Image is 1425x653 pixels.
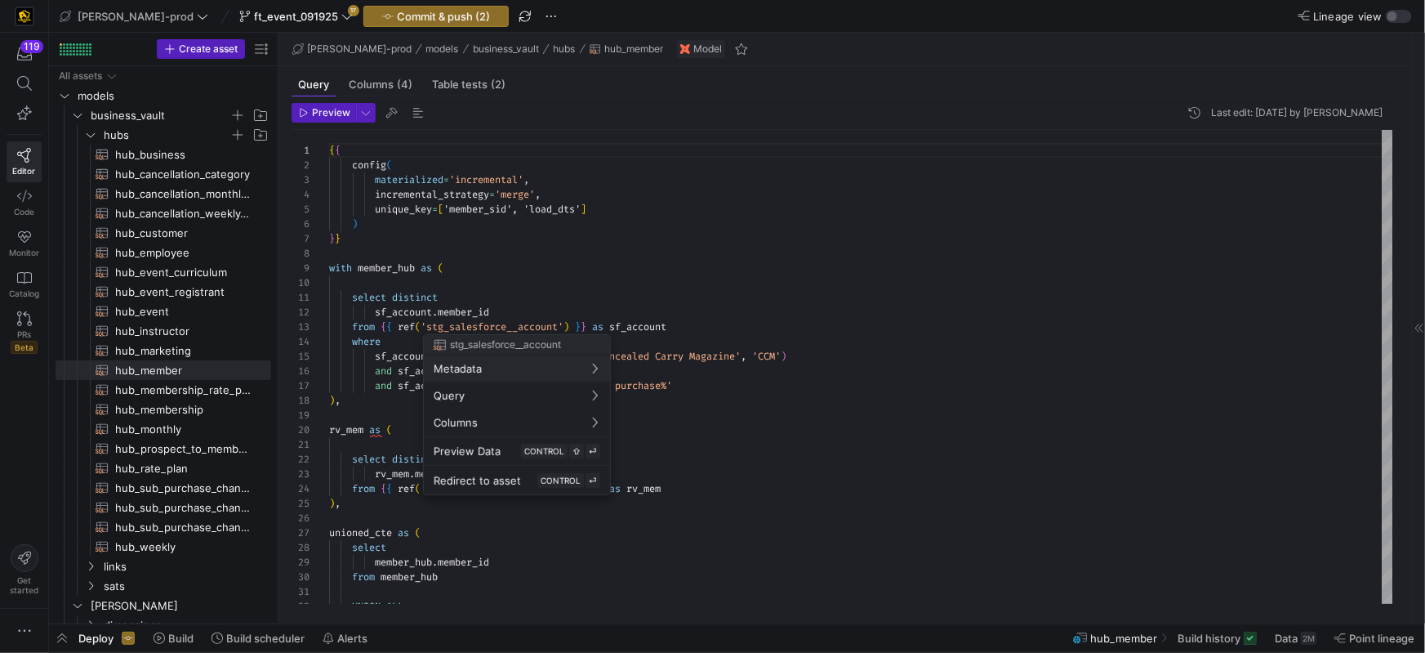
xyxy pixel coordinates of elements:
span: Metadata [434,362,482,375]
span: ⏎ [589,476,597,485]
span: Columns [434,416,478,429]
span: ⇧ [572,446,581,456]
span: Redirect to asset [434,474,521,487]
span: Preview Data [434,445,501,458]
span: ⏎ [589,446,597,456]
span: stg_salesforce__account [450,339,561,351]
span: CONTROL [541,476,581,485]
span: CONTROL [524,446,564,456]
span: Query [434,389,465,402]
